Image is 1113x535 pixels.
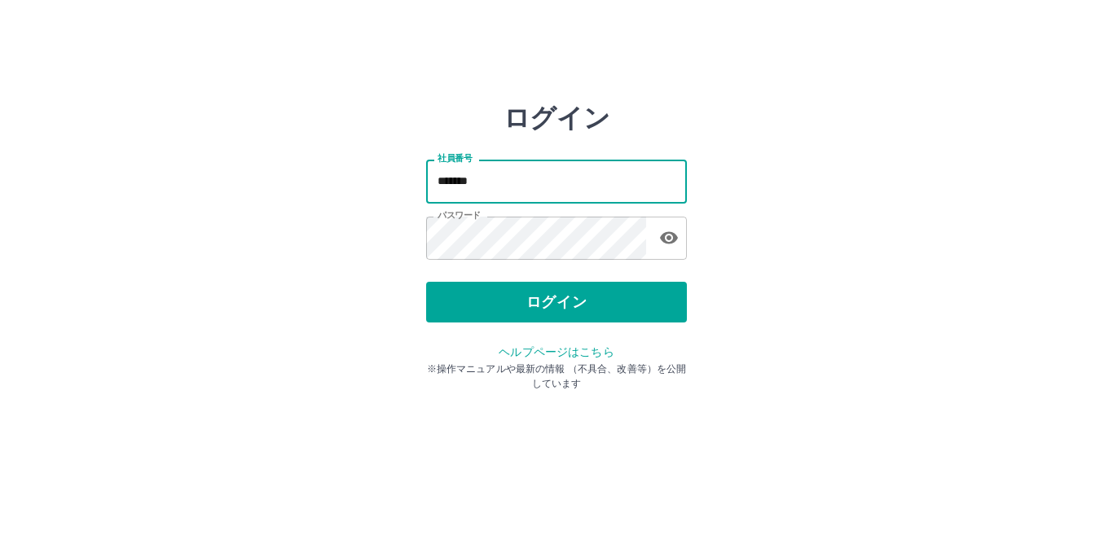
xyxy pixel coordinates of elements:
[438,152,472,164] label: 社員番号
[426,362,687,391] p: ※操作マニュアルや最新の情報 （不具合、改善等）を公開しています
[499,345,614,358] a: ヘルプページはこちら
[438,209,481,221] label: パスワード
[426,282,687,322] button: ログイン
[504,103,610,134] h2: ログイン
